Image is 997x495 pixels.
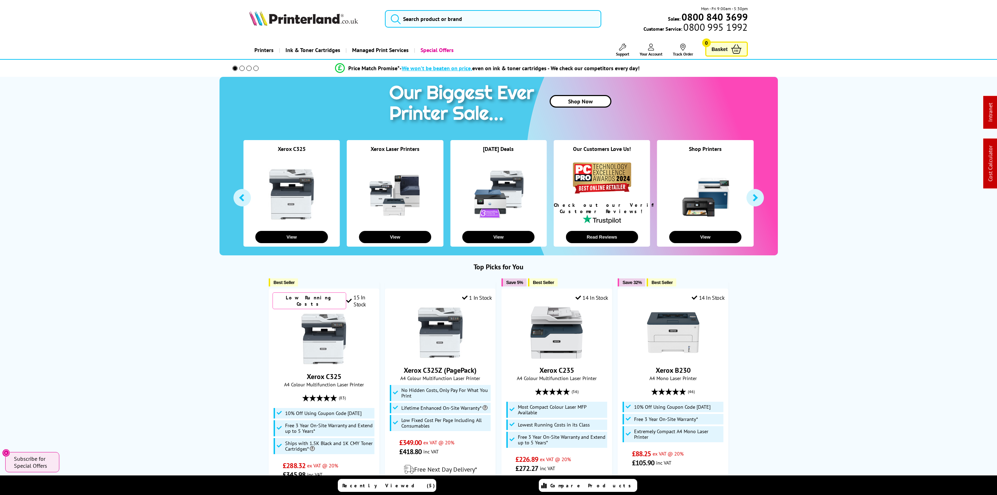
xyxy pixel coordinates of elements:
[554,145,650,161] div: Our Customers Love Us!
[386,77,541,132] img: printer sale
[623,280,642,285] span: Save 32%
[285,41,340,59] span: Ink & Toner Cartridges
[634,416,698,422] span: Free 3 Year On-Site Warranty*
[339,391,346,405] span: (83)
[307,471,322,478] span: inc VAT
[643,24,747,32] span: Customer Service:
[338,479,436,492] a: Recently Viewed (5)
[622,375,724,381] span: A4 Mono Laser Printer
[987,146,994,182] a: Cost Calculator
[414,306,467,359] img: Xerox C325Z (PagePack)
[652,280,673,285] span: Best Seller
[278,145,306,152] a: Xerox C325
[616,51,629,57] span: Support
[2,449,10,457] button: Close
[668,15,680,22] span: Sales:
[669,231,742,243] button: View
[404,366,477,375] a: Xerox C325Z (PagePack)
[554,202,650,214] div: Check out our Verified Customer Reviews!
[400,65,640,72] div: - even on ink & toner cartridges - We check our competitors every day!
[462,231,535,243] button: View
[414,41,459,59] a: Special Offers
[540,366,574,375] a: Xerox C235
[640,44,662,57] a: Your Account
[515,464,538,473] span: £272.27
[450,145,546,161] div: [DATE] Deals
[682,24,747,30] span: 0800 995 1992
[705,42,748,57] a: Basket 0
[634,429,722,440] span: Extremely Compact A4 Mono Laser Printer
[515,455,538,464] span: £226.89
[389,460,492,479] div: modal_delivery
[518,404,605,415] span: Most Compact Colour Laser MFP Available
[501,278,527,286] button: Save 5%
[274,280,295,285] span: Best Seller
[618,278,645,286] button: Save 32%
[385,10,601,28] input: Search product or brand
[279,41,345,59] a: Ink & Toner Cartridges
[550,95,611,108] a: Shop Now
[682,10,748,23] b: 0800 840 3699
[399,438,422,447] span: £349.00
[622,471,724,490] div: modal_delivery
[423,439,454,446] span: ex VAT @ 20%
[307,372,341,381] a: Xerox C325
[647,353,699,360] a: Xerox B230
[359,231,431,243] button: View
[371,145,419,152] a: Xerox Laser Printers
[285,410,362,416] span: 10% Off Using Coupon Code [DATE]
[632,458,655,467] span: £105.90
[506,280,523,285] span: Save 5%
[647,278,676,286] button: Best Seller
[249,41,279,59] a: Printers
[680,14,748,20] a: 0800 840 3699
[692,294,724,301] div: 14 In Stock
[249,10,376,27] a: Printerland Logo
[657,145,753,161] div: Shop Printers
[273,381,375,388] span: A4 Colour Multifunction Laser Printer
[255,231,328,243] button: View
[283,461,305,470] span: £288.32
[533,280,554,285] span: Best Seller
[540,456,571,463] span: ex VAT @ 20%
[401,387,489,399] span: No Hidden Costs, Only Pay For What You Print
[307,462,338,469] span: ex VAT @ 20%
[298,359,350,366] a: Xerox C325
[530,353,583,360] a: Xerox C235
[414,353,467,360] a: Xerox C325Z (PagePack)
[269,278,298,286] button: Best Seller
[505,375,608,381] span: A4 Colour Multifunction Laser Printer
[701,5,748,12] span: Mon - Fri 9:00am - 5:30pm
[632,449,651,458] span: £88.25
[539,479,637,492] a: Compare Products
[550,482,635,489] span: Compare Products
[223,62,752,74] li: modal_Promise
[462,294,492,301] div: 1 In Stock
[518,422,590,428] span: Lowest Running Costs in its Class
[712,44,728,54] span: Basket
[249,10,358,26] img: Printerland Logo
[518,434,605,445] span: Free 3 Year On-Site Warranty and Extend up to 5 Years*
[345,41,414,59] a: Managed Print Services
[423,448,439,455] span: inc VAT
[285,423,373,434] span: Free 3 Year On-Site Warranty and Extend up to 5 Years*
[688,385,695,398] span: (46)
[656,366,691,375] a: Xerox B230
[653,450,684,457] span: ex VAT @ 20%
[530,306,583,359] img: Xerox C235
[273,292,347,309] div: Low Running Costs
[283,470,305,479] span: £345.98
[528,278,558,286] button: Best Seller
[540,465,555,472] span: inc VAT
[346,294,375,308] div: 15 In Stock
[634,404,710,410] span: 10% Off Using Coupon Code [DATE]
[401,405,488,411] span: Lifetime Enhanced On-Site Warranty*
[402,65,472,72] span: We won’t be beaten on price,
[348,65,400,72] span: Price Match Promise*
[14,455,52,469] span: Subscribe for Special Offers
[616,44,629,57] a: Support
[566,231,638,243] button: Read Reviews
[673,44,693,57] a: Track Order
[575,294,608,301] div: 14 In Stock
[401,417,489,429] span: Low Fixed Cost Per Page Including All Consumables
